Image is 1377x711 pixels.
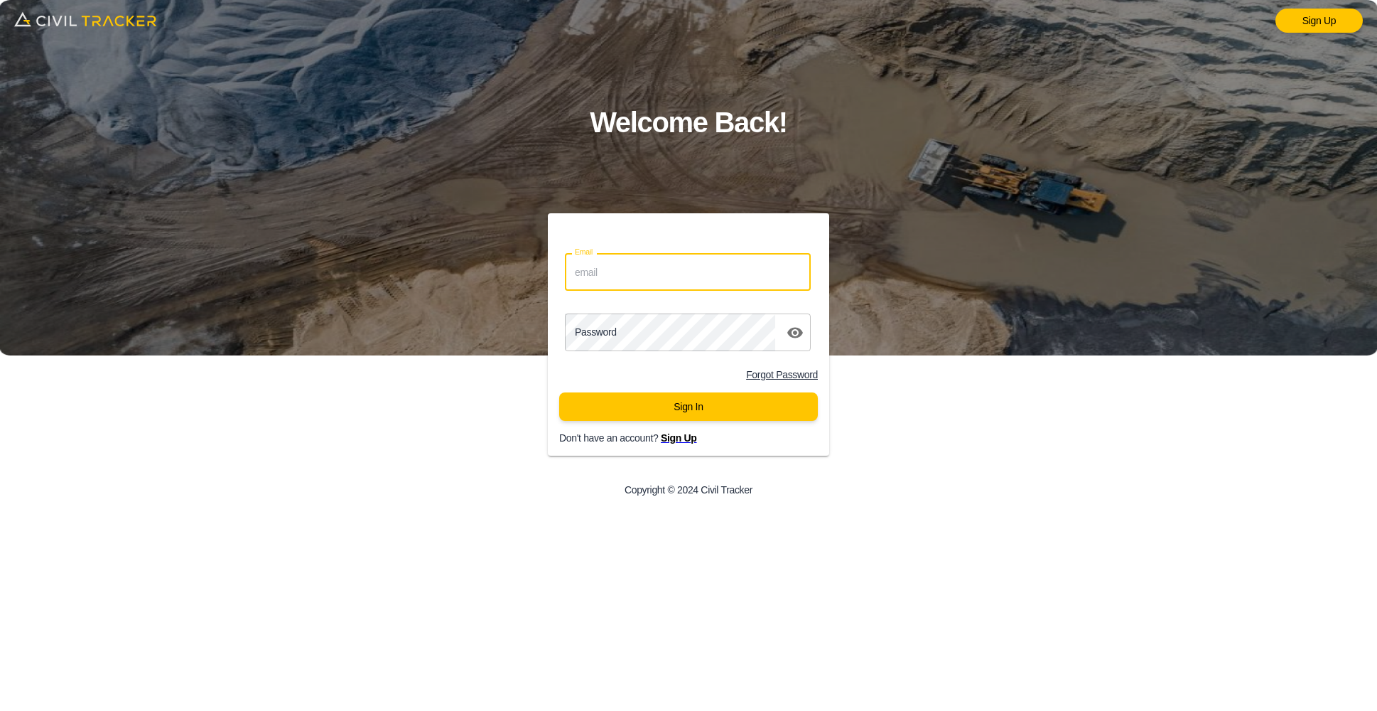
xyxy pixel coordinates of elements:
p: Don't have an account? [559,432,841,444]
p: Copyright © 2024 Civil Tracker [625,484,752,496]
button: toggle password visibility [781,319,809,347]
button: Sign In [559,392,818,421]
img: logo [14,7,156,31]
a: Forgot Password [746,369,818,380]
a: Sign Up [661,432,697,444]
a: Sign Up [1275,9,1363,33]
input: email [565,253,811,291]
h1: Welcome Back! [590,100,787,146]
